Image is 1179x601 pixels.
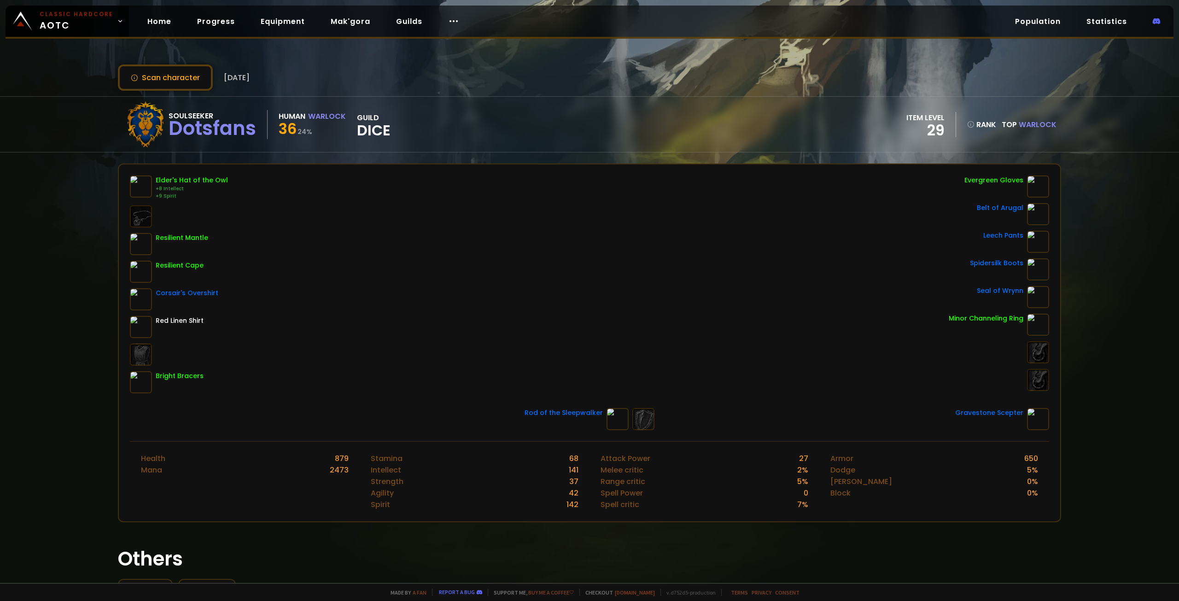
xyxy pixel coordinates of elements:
div: Armor [830,453,853,464]
div: Block [830,487,851,499]
img: item-7357 [130,175,152,198]
div: 68 [569,453,578,464]
span: Checkout [579,589,655,596]
div: 2 % [797,464,808,476]
div: 27 [799,453,808,464]
span: Dice [357,123,391,137]
div: Intellect [371,464,401,476]
div: Attack Power [601,453,650,464]
img: item-7738 [1027,175,1049,198]
img: item-1449 [1027,314,1049,336]
div: 42 [569,487,578,499]
div: Rod of the Sleepwalker [525,408,603,418]
span: AOTC [40,10,113,32]
div: Spirit [371,499,390,510]
div: Mana [141,464,162,476]
div: Human [279,111,305,122]
div: 0 % [1027,487,1038,499]
span: [DATE] [224,72,250,83]
div: 2473 [330,464,349,476]
a: Statistics [1079,12,1134,31]
a: Consent [775,589,800,596]
div: 0 % [1027,476,1038,487]
a: Report a bug [439,589,475,595]
div: 5 % [1027,464,1038,476]
div: Evergreen Gloves [964,175,1023,185]
div: Dodge [830,464,855,476]
a: Progress [190,12,242,31]
span: Made by [385,589,426,596]
div: 650 [1024,453,1038,464]
div: 0 [804,487,808,499]
div: Red Linen Shirt [156,316,204,326]
div: Resilient Mantle [156,233,208,243]
div: Spell critic [601,499,639,510]
small: Classic Hardcore [40,10,113,18]
div: Minor Channeling Ring [949,314,1023,323]
div: Agility [371,487,394,499]
a: Home [140,12,179,31]
div: Resilient Cape [156,261,204,270]
span: v. d752d5 - production [660,589,716,596]
div: Leech Pants [983,231,1023,240]
div: Melee critic [601,464,643,476]
span: 36 [279,118,297,139]
div: 29 [906,123,945,137]
button: Scan character [118,64,213,91]
div: Health [141,453,165,464]
div: Dotsfans [169,122,256,135]
img: item-2575 [130,316,152,338]
div: 37 [569,476,578,487]
small: 24 % [298,127,312,136]
img: item-6392 [1027,203,1049,225]
div: Belt of Arugal [977,203,1023,213]
img: item-4320 [1027,258,1049,280]
img: item-14400 [130,261,152,283]
a: Equipment [253,12,312,31]
div: Top [1002,119,1056,130]
a: Guilds [389,12,430,31]
div: 5 % [797,476,808,487]
div: Spell Power [601,487,643,499]
a: Privacy [752,589,771,596]
div: Gravestone Scepter [955,408,1023,418]
img: item-1155 [607,408,629,430]
div: guild [357,112,391,137]
img: item-3647 [130,371,152,393]
img: item-6910 [1027,231,1049,253]
div: Soulseeker [169,110,256,122]
div: 879 [335,453,349,464]
div: Spidersilk Boots [970,258,1023,268]
img: item-5202 [130,288,152,310]
div: 141 [569,464,578,476]
div: Seal of Wrynn [977,286,1023,296]
span: Warlock [1019,119,1056,130]
div: 142 [566,499,578,510]
div: Bright Bracers [156,371,204,381]
a: Terms [731,589,748,596]
div: Range critic [601,476,645,487]
img: item-2933 [1027,286,1049,308]
a: Classic HardcoreAOTC [6,6,129,37]
div: Warlock [308,111,346,122]
div: Corsair's Overshirt [156,288,218,298]
div: rank [967,119,996,130]
div: +9 Spirit [156,193,228,200]
div: 7 % [797,499,808,510]
div: Stamina [371,453,403,464]
img: item-7001 [1027,408,1049,430]
h1: Others [118,544,1061,573]
a: a fan [413,589,426,596]
a: Population [1008,12,1068,31]
div: Elder's Hat of the Owl [156,175,228,185]
a: Buy me a coffee [528,589,574,596]
a: [DOMAIN_NAME] [615,589,655,596]
div: [PERSON_NAME] [830,476,892,487]
img: item-14397 [130,233,152,255]
a: Mak'gora [323,12,378,31]
div: Strength [371,476,403,487]
span: Support me, [488,589,574,596]
div: item level [906,112,945,123]
div: +8 Intellect [156,185,228,193]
